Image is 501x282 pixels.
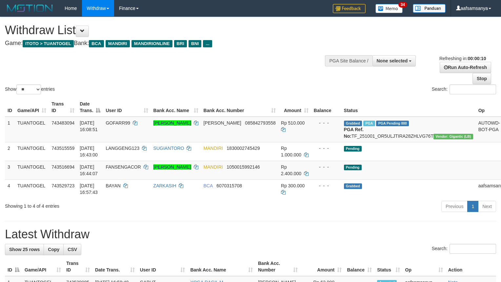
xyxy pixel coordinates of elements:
td: TUANTOGEL [15,179,49,198]
img: panduan.png [413,4,446,13]
span: ITOTO > TUANTOGEL [23,40,74,47]
b: PGA Ref. No: [344,127,364,139]
span: BCA [204,183,213,188]
div: - - - [314,145,339,152]
span: [DATE] 16:08:51 [80,120,98,132]
span: Show 25 rows [9,247,40,252]
div: - - - [314,120,339,126]
div: - - - [314,164,339,170]
a: Run Auto-Refresh [440,62,491,73]
span: CSV [68,247,77,252]
span: Grabbed [344,183,362,189]
span: 34 [398,2,407,8]
img: MOTION_logo.png [5,3,55,13]
span: Marked by aafyoumonoriya [363,121,375,126]
select: Showentries [16,84,41,94]
th: Bank Acc. Name: activate to sort column ascending [151,98,201,117]
span: BRI [174,40,187,47]
a: CSV [63,244,81,255]
input: Search: [450,84,496,94]
th: User ID: activate to sort column ascending [103,98,150,117]
a: Next [478,201,496,212]
span: GOFARR99 [106,120,130,126]
span: Refreshing in: [439,56,486,61]
td: 4 [5,179,15,198]
th: Date Trans.: activate to sort column ascending [92,257,137,276]
span: [DATE] 16:57:43 [80,183,98,195]
span: MANDIRI [106,40,130,47]
span: Rp 510.000 [281,120,305,126]
th: Action [446,257,496,276]
th: Game/API: activate to sort column ascending [15,98,49,117]
label: Show entries [5,84,55,94]
span: 743529723 [51,183,74,188]
th: Game/API: activate to sort column ascending [22,257,64,276]
th: Trans ID: activate to sort column ascending [64,257,92,276]
img: Feedback.jpg [333,4,366,13]
th: Bank Acc. Number: activate to sort column ascending [201,98,278,117]
a: ZARKASIH [153,183,176,188]
a: Stop [472,73,491,84]
span: Rp 2.400.000 [281,164,301,176]
span: Pending [344,146,362,152]
div: Showing 1 to 4 of 4 entries [5,200,204,209]
th: Amount: activate to sort column ascending [300,257,345,276]
td: 3 [5,161,15,179]
a: Copy [44,244,64,255]
span: MANDIRI [204,146,223,151]
span: Vendor URL: https://dashboard.q2checkout.com/secure [433,134,473,139]
span: Copy 6070315708 to clipboard [216,183,242,188]
strong: 00:00:10 [468,56,486,61]
th: ID [5,98,15,117]
th: Balance: activate to sort column ascending [344,257,374,276]
span: MANDIRIONLINE [131,40,172,47]
span: BNI [189,40,201,47]
th: Trans ID: activate to sort column ascending [49,98,77,117]
a: Show 25 rows [5,244,44,255]
div: PGA Site Balance / [325,55,372,66]
th: Amount: activate to sort column ascending [278,98,311,117]
span: [PERSON_NAME] [204,120,241,126]
span: Copy 1050015992146 to clipboard [227,164,260,170]
span: 743515559 [51,146,74,151]
h1: Withdraw List [5,24,328,37]
td: 1 [5,117,15,142]
span: Copy [48,247,59,252]
td: TUANTOGEL [15,117,49,142]
span: 743516694 [51,164,74,170]
span: Rp 1.000.000 [281,146,301,157]
th: User ID: activate to sort column ascending [137,257,188,276]
th: Date Trans.: activate to sort column descending [77,98,103,117]
span: Grabbed [344,121,362,126]
span: Copy 085842793558 to clipboard [245,120,275,126]
th: Bank Acc. Number: activate to sort column ascending [255,257,300,276]
span: Pending [344,165,362,170]
td: TUANTOGEL [15,161,49,179]
span: [DATE] 16:43:00 [80,146,98,157]
button: None selected [372,55,416,66]
td: TUANTOGEL [15,142,49,161]
label: Search: [432,84,496,94]
span: None selected [377,58,408,63]
span: MANDIRI [204,164,223,170]
a: 1 [467,201,478,212]
div: - - - [314,182,339,189]
span: LANGGENG123 [106,146,139,151]
input: Search: [450,244,496,254]
h4: Game: Bank: [5,40,328,47]
img: Button%20Memo.svg [375,4,403,13]
th: Balance [311,98,341,117]
span: ... [203,40,212,47]
span: FANSENGACOR [106,164,141,170]
span: 743483094 [51,120,74,126]
td: 2 [5,142,15,161]
a: [PERSON_NAME] [153,120,191,126]
th: Status [341,98,476,117]
span: PGA Pending [376,121,409,126]
span: BCA [89,40,104,47]
span: Rp 300.000 [281,183,305,188]
td: TF_251001_OR5ULJTIRA28ZHLVG76T [341,117,476,142]
span: [DATE] 16:44:07 [80,164,98,176]
a: [PERSON_NAME] [153,164,191,170]
span: Copy 1830002745429 to clipboard [227,146,260,151]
